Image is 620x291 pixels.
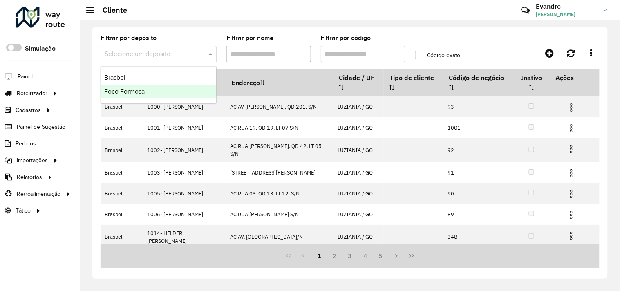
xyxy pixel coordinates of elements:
button: 1 [311,248,327,264]
button: 4 [358,248,373,264]
td: 90 [443,183,513,204]
td: Brasbel [101,96,143,117]
td: 92 [443,138,513,162]
button: 3 [342,248,358,264]
span: [PERSON_NAME] [536,11,598,18]
td: Brasbel [101,162,143,183]
td: LUZIANIA / GO [333,183,384,204]
td: LUZIANIA / GO [333,117,384,138]
th: Ações [550,69,599,86]
button: Next Page [389,248,404,264]
span: Relatórios [17,173,42,181]
button: Last Page [404,248,419,264]
label: Filtrar por nome [226,33,273,43]
td: 1002- [PERSON_NAME] [143,138,226,162]
td: AC RUA 03. QD 13. LT 12. S/N [226,183,333,204]
td: Brasbel [101,204,143,225]
td: 1006- [PERSON_NAME] [143,204,226,225]
span: Importações [17,156,48,165]
a: Contato Rápido [517,2,534,19]
td: 348 [443,225,513,249]
td: Brasbel [101,138,143,162]
th: Código de negócio [443,69,513,96]
label: Filtrar por depósito [101,33,157,43]
td: 1001 [443,117,513,138]
span: Roteirizador [17,89,47,98]
button: 2 [327,248,342,264]
th: Tipo de cliente [384,69,443,96]
td: LUZIANIA / GO [333,162,384,183]
td: 1000- [PERSON_NAME] [143,96,226,117]
span: Foco Formosa [104,88,145,95]
td: LUZIANIA / GO [333,138,384,162]
label: Simulação [25,44,56,54]
td: 91 [443,162,513,183]
td: [STREET_ADDRESS][PERSON_NAME] [226,162,333,183]
td: AC RUA 19. QD 19. LT 07 S/N [226,117,333,138]
td: LUZIANIA / GO [333,225,384,249]
td: LUZIANIA / GO [333,96,384,117]
span: Retroalimentação [17,190,60,198]
td: AC AV [PERSON_NAME]. QD 201. S/N [226,96,333,117]
span: Tático [16,206,31,215]
td: 1005- [PERSON_NAME] [143,183,226,204]
span: Painel de Sugestão [17,123,65,131]
td: 89 [443,204,513,225]
label: Código exato [415,51,461,60]
td: 93 [443,96,513,117]
label: Filtrar por código [321,33,371,43]
h3: Evandro [536,2,598,10]
span: Cadastros [16,106,41,114]
span: Painel [18,72,33,81]
td: 1014- HELDER [PERSON_NAME] [143,225,226,249]
h2: Cliente [94,6,127,15]
td: Brasbel [101,225,143,249]
td: Brasbel [101,183,143,204]
td: 1001- [PERSON_NAME] [143,117,226,138]
th: Cidade / UF [333,69,384,96]
td: Brasbel [101,117,143,138]
ng-dropdown-panel: Options list [101,66,217,103]
span: Brasbel [104,74,125,81]
td: AC AV. [GEOGRAPHIC_DATA]/N [226,225,333,249]
td: 1003- [PERSON_NAME] [143,162,226,183]
button: 5 [373,248,389,264]
th: Endereço [226,69,333,96]
td: LUZIANIA / GO [333,204,384,225]
th: Inativo [513,69,550,96]
td: AC RUA [PERSON_NAME] S/N [226,204,333,225]
span: Pedidos [16,139,36,148]
td: AC RUA [PERSON_NAME]. QD 42. LT 05 S/N [226,138,333,162]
